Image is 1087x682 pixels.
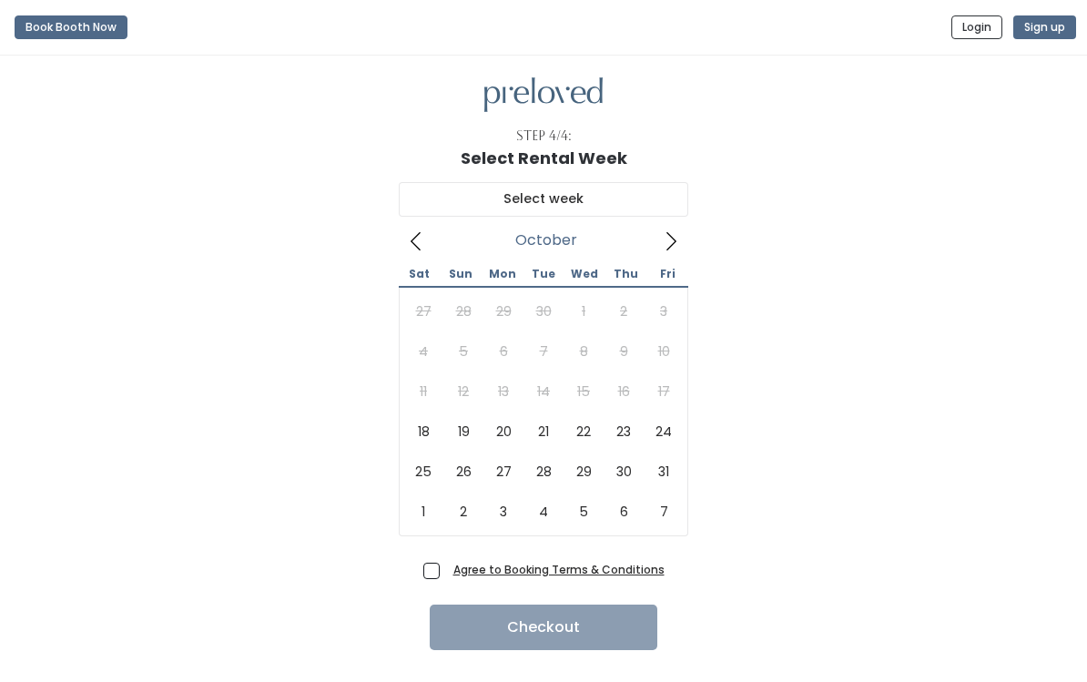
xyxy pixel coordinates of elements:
h1: Select Rental Week [461,149,627,168]
span: October 20, 2025 [483,412,523,452]
span: October 24, 2025 [644,412,684,452]
input: Select week [399,182,688,217]
span: Wed [564,269,605,280]
img: preloved logo [484,77,603,113]
a: Agree to Booking Terms & Conditions [453,562,665,577]
button: Sign up [1013,15,1076,39]
span: Sun [440,269,481,280]
span: November 1, 2025 [403,492,443,532]
span: October 22, 2025 [564,412,604,452]
span: Tue [523,269,564,280]
span: November 4, 2025 [523,492,564,532]
span: November 7, 2025 [644,492,684,532]
span: October 29, 2025 [564,452,604,492]
span: October 27, 2025 [483,452,523,492]
button: Login [951,15,1002,39]
span: October 18, 2025 [403,412,443,452]
span: October 23, 2025 [604,412,644,452]
span: October 26, 2025 [443,452,483,492]
button: Checkout [430,605,657,650]
span: November 2, 2025 [443,492,483,532]
span: October [515,237,577,244]
a: Book Booth Now [15,7,127,47]
span: October 28, 2025 [523,452,564,492]
span: Thu [605,269,646,280]
span: October 30, 2025 [604,452,644,492]
div: Step 4/4: [516,127,572,146]
span: Fri [647,269,688,280]
span: Mon [482,269,523,280]
button: Book Booth Now [15,15,127,39]
span: November 6, 2025 [604,492,644,532]
span: October 21, 2025 [523,412,564,452]
span: Sat [399,269,440,280]
span: October 19, 2025 [443,412,483,452]
span: November 3, 2025 [483,492,523,532]
span: October 31, 2025 [644,452,684,492]
span: November 5, 2025 [564,492,604,532]
span: October 25, 2025 [403,452,443,492]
